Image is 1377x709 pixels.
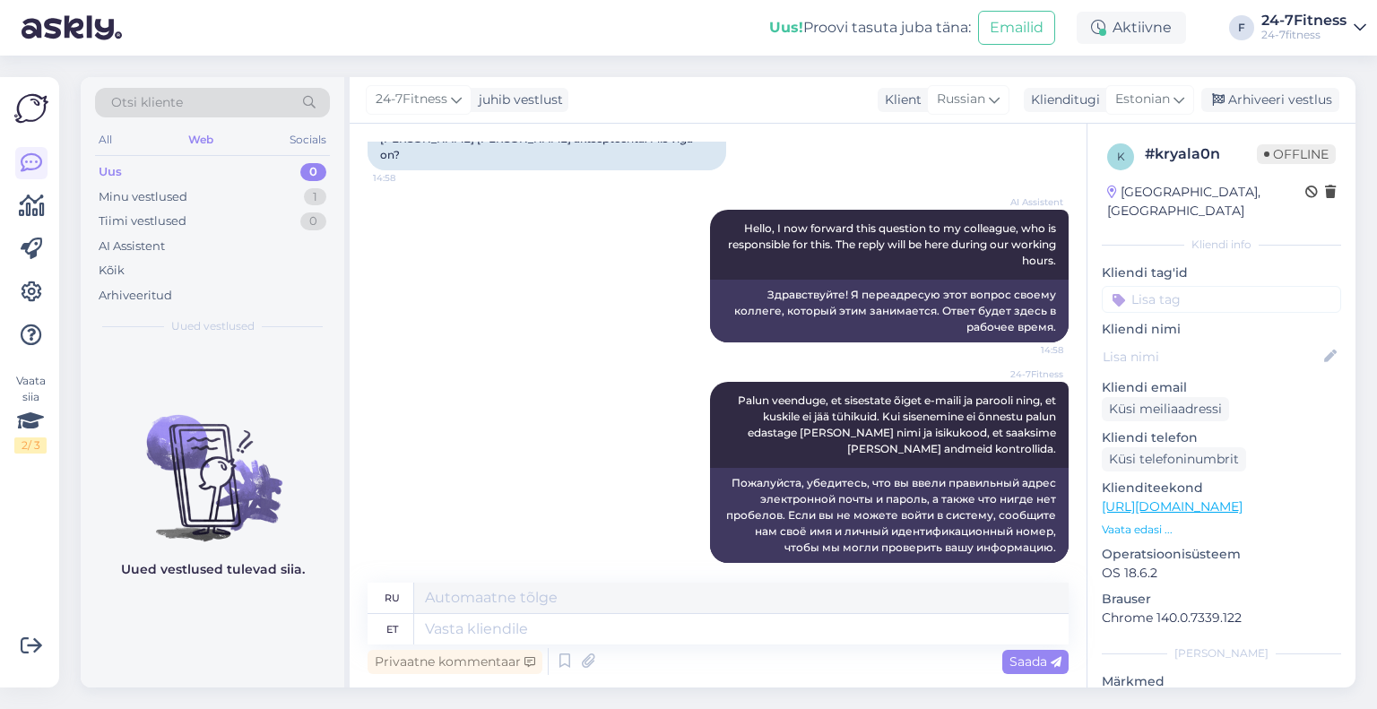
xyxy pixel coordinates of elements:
div: Здравствуйте! Я переадресую этот вопрос своему коллеге, который этим занимается. Ответ будет здес... [710,280,1069,342]
button: Emailid [978,11,1055,45]
input: Lisa nimi [1103,347,1321,367]
span: k [1117,150,1125,163]
p: Chrome 140.0.7339.122 [1102,609,1341,627]
div: All [95,128,116,151]
span: 15:01 [996,564,1063,577]
span: Palun veenduge, et sisestate õiget e-maili ja parooli ning, et kuskile ei jää tühikuid. Kui sisen... [738,393,1059,455]
a: 24-7Fitness24-7fitness [1261,13,1366,42]
div: Klient [878,91,922,109]
div: 24-7Fitness [1261,13,1347,28]
div: Kliendi info [1102,237,1341,253]
div: Vaata siia [14,373,47,454]
p: Brauser [1102,590,1341,609]
p: Kliendi telefon [1102,428,1341,447]
span: Saada [1009,653,1061,670]
input: Lisa tag [1102,286,1341,313]
div: Kõik [99,262,125,280]
span: Hello, I now forward this question to my colleague, who is responsible for this. The reply will b... [728,221,1059,267]
span: Estonian [1115,90,1170,109]
p: Uued vestlused tulevad siia. [121,560,305,579]
span: Offline [1257,144,1336,164]
p: OS 18.6.2 [1102,564,1341,583]
div: Пожалуйста, убедитесь, что вы ввели правильный адрес электронной почты и пароль, а также что нигд... [710,468,1069,563]
div: Klienditugi [1024,91,1100,109]
p: Operatsioonisüsteem [1102,545,1341,564]
div: Socials [286,128,330,151]
span: 14:58 [996,343,1063,357]
div: 1 [304,188,326,206]
div: [GEOGRAPHIC_DATA], [GEOGRAPHIC_DATA] [1107,183,1305,220]
a: [URL][DOMAIN_NAME] [1102,498,1243,514]
p: Märkmed [1102,672,1341,691]
span: 14:58 [373,171,440,185]
p: Kliendi email [1102,378,1341,397]
p: Klienditeekond [1102,479,1341,497]
div: 24-7fitness [1261,28,1347,42]
div: juhib vestlust [472,91,563,109]
div: Proovi tasuta juba täna: [769,17,971,39]
span: Uued vestlused [171,318,255,334]
div: Web [185,128,217,151]
div: Küsi telefoninumbrit [1102,447,1246,471]
div: # kryala0n [1145,143,1257,165]
div: 2 / 3 [14,437,47,454]
span: Otsi kliente [111,93,183,112]
div: Arhiveeritud [99,287,172,305]
div: et [386,614,398,644]
div: Aktiivne [1077,12,1186,44]
div: 0 [300,163,326,181]
p: Kliendi tag'id [1102,264,1341,282]
span: 24-7Fitness [996,367,1063,381]
div: F [1229,15,1254,40]
div: Arhiveeri vestlus [1201,88,1339,112]
p: Kliendi nimi [1102,320,1341,339]
p: Vaata edasi ... [1102,522,1341,538]
span: 24-7Fitness [376,90,447,109]
div: Uus [99,163,122,181]
div: [PERSON_NAME] [1102,645,1341,661]
div: Küsi meiliaadressi [1102,397,1229,421]
div: ru [385,583,400,613]
span: Russian [937,90,985,109]
div: Privaatne kommentaar [368,650,542,674]
div: Minu vestlused [99,188,187,206]
span: AI Assistent [996,195,1063,209]
div: 0 [300,212,326,230]
img: No chats [81,383,344,544]
img: Askly Logo [14,91,48,125]
div: Tiimi vestlused [99,212,186,230]
div: AI Assistent [99,238,165,255]
b: Uus! [769,19,803,36]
